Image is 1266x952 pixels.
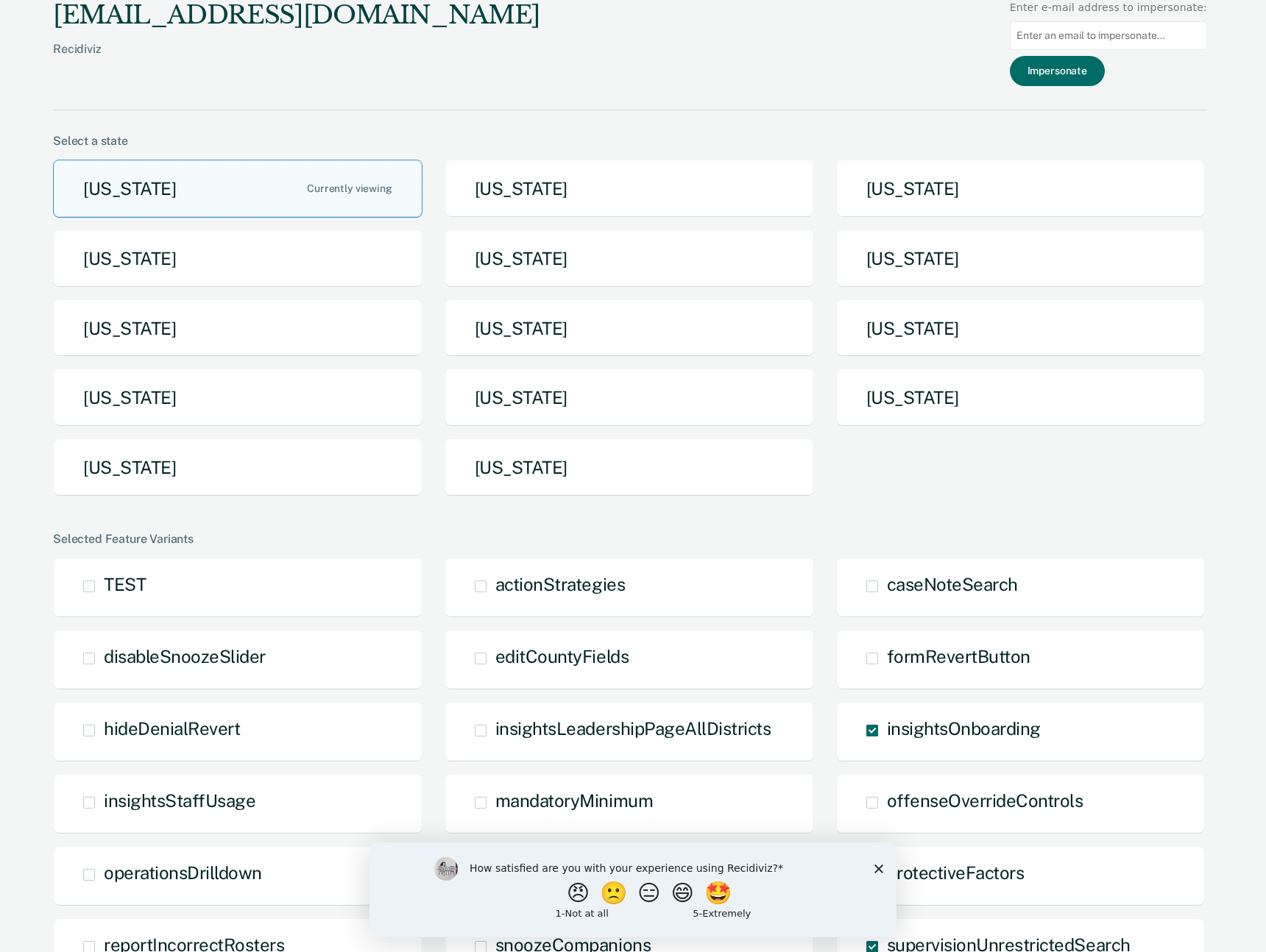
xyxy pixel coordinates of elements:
[53,160,422,218] button: [US_STATE]
[495,646,629,667] span: editCountyFields
[887,862,1025,883] span: protectiveFactors
[887,718,1041,739] span: insightsOnboarding
[53,134,1207,148] div: Select a state
[1010,21,1207,50] input: Enter an email to impersonate...
[53,299,422,358] button: [US_STATE]
[369,842,897,937] iframe: Survey by Kim from Recidiviz
[445,299,814,358] button: [US_STATE]
[53,42,540,79] div: Recidiviz
[887,574,1018,594] span: caseNoteSearch
[836,160,1206,218] button: [US_STATE]
[445,230,814,288] button: [US_STATE]
[887,790,1083,811] span: offenseOverrideControls
[53,532,1207,546] div: Selected Feature Variants
[445,160,814,218] button: [US_STATE]
[104,862,262,883] span: operationsDrilldown
[53,369,422,427] button: [US_STATE]
[53,438,422,497] button: [US_STATE]
[887,646,1030,667] span: formRevertButton
[836,299,1206,358] button: [US_STATE]
[495,718,771,739] span: insightsLeadershipPageAllDistricts
[104,718,240,739] span: hideDenialRevert
[836,369,1206,427] button: [US_STATE]
[445,438,814,497] button: [US_STATE]
[104,790,255,811] span: insightsStaffUsage
[495,790,653,811] span: mandatoryMinimum
[495,574,625,594] span: actionStrategies
[53,230,422,288] button: [US_STATE]
[104,574,146,594] span: TEST
[445,369,814,427] button: [US_STATE]
[1010,56,1105,86] button: Impersonate
[836,230,1206,288] button: [US_STATE]
[104,646,266,667] span: disableSnoozeSlider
